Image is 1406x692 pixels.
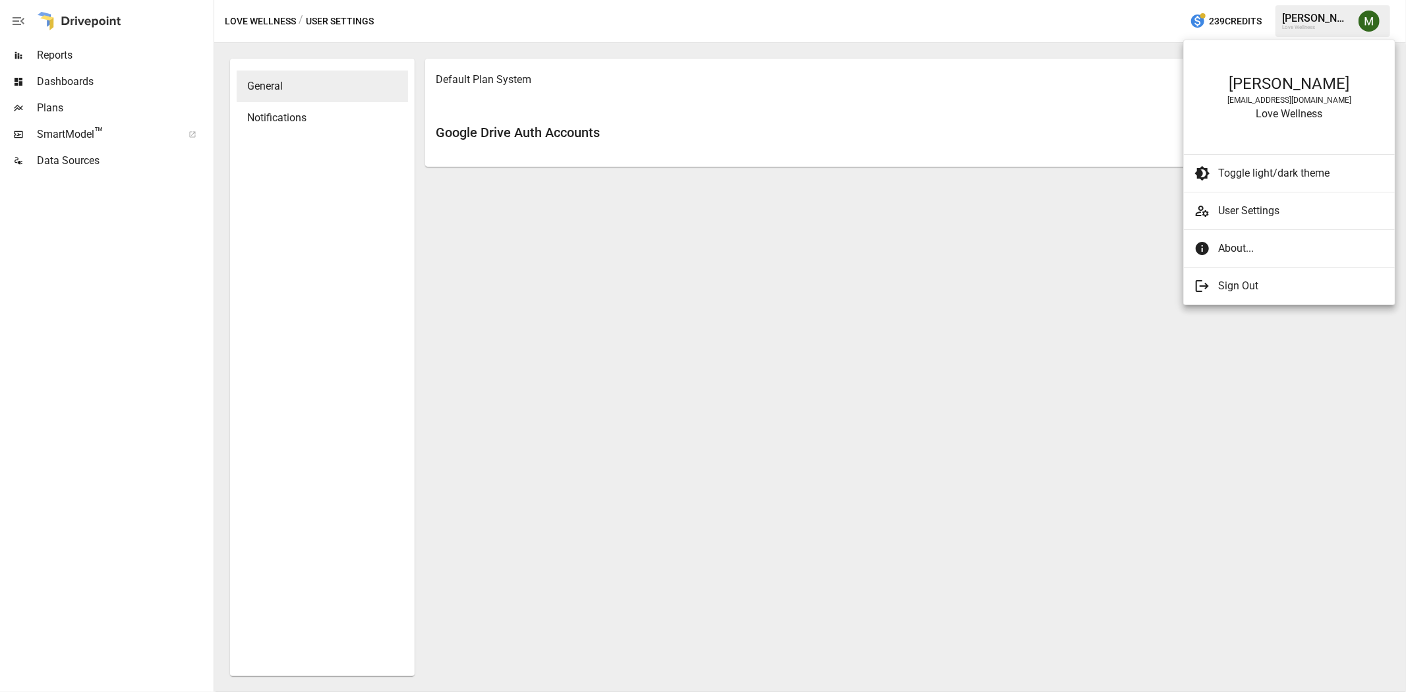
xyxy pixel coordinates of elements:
[1218,203,1384,219] span: User Settings
[1197,96,1382,105] div: [EMAIL_ADDRESS][DOMAIN_NAME]
[1218,165,1384,181] span: Toggle light/dark theme
[1218,241,1384,256] span: About...
[1218,278,1384,294] span: Sign Out
[1197,107,1382,120] div: Love Wellness
[1197,74,1382,93] div: [PERSON_NAME]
